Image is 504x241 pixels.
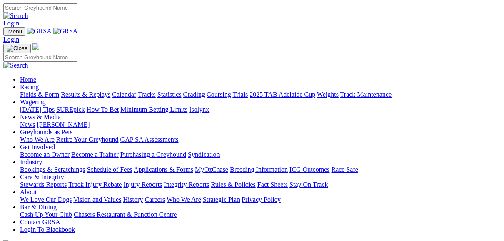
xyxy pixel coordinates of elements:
[20,91,501,98] div: Racing
[74,211,177,218] a: Chasers Restaurant & Function Centre
[230,166,288,173] a: Breeding Information
[123,196,143,203] a: History
[7,45,27,52] img: Close
[20,211,72,218] a: Cash Up Your Club
[20,83,39,90] a: Racing
[167,196,201,203] a: Who We Are
[250,91,315,98] a: 2025 TAB Adelaide Cup
[20,196,72,203] a: We Love Our Dogs
[37,121,90,128] a: [PERSON_NAME]
[207,91,231,98] a: Coursing
[340,91,392,98] a: Track Maintenance
[157,91,182,98] a: Statistics
[20,136,55,143] a: Who We Are
[211,181,256,188] a: Rules & Policies
[20,76,36,83] a: Home
[120,151,186,158] a: Purchasing a Greyhound
[120,136,179,143] a: GAP SA Assessments
[3,36,19,43] a: Login
[27,28,52,35] img: GRSA
[20,188,37,196] a: About
[138,91,156,98] a: Tracks
[20,143,55,151] a: Get Involved
[317,91,339,98] a: Weights
[195,166,228,173] a: MyOzChase
[20,226,75,233] a: Login To Blackbook
[123,181,162,188] a: Injury Reports
[3,27,25,36] button: Toggle navigation
[289,166,329,173] a: ICG Outcomes
[289,181,328,188] a: Stay On Track
[188,151,220,158] a: Syndication
[3,62,28,69] img: Search
[20,98,46,105] a: Wagering
[20,106,55,113] a: [DATE] Tips
[257,181,288,188] a: Fact Sheets
[20,106,501,113] div: Wagering
[20,136,501,143] div: Greyhounds as Pets
[20,211,501,218] div: Bar & Dining
[56,136,119,143] a: Retire Your Greyhound
[20,121,501,128] div: News & Media
[3,20,19,27] a: Login
[20,151,501,158] div: Get Involved
[112,91,136,98] a: Calendar
[20,166,85,173] a: Bookings & Scratchings
[20,203,57,211] a: Bar & Dining
[164,181,209,188] a: Integrity Reports
[71,151,119,158] a: Become a Trainer
[145,196,165,203] a: Careers
[331,166,358,173] a: Race Safe
[3,3,77,12] input: Search
[61,91,110,98] a: Results & Replays
[3,53,77,62] input: Search
[20,128,72,136] a: Greyhounds as Pets
[20,91,59,98] a: Fields & Form
[3,12,28,20] img: Search
[3,44,31,53] button: Toggle navigation
[20,158,42,166] a: Industry
[183,91,205,98] a: Grading
[20,166,501,173] div: Industry
[232,91,248,98] a: Trials
[87,166,132,173] a: Schedule of Fees
[134,166,193,173] a: Applications & Forms
[8,28,22,35] span: Menu
[20,173,64,181] a: Care & Integrity
[73,196,121,203] a: Vision and Values
[20,181,67,188] a: Stewards Reports
[242,196,281,203] a: Privacy Policy
[68,181,122,188] a: Track Injury Rebate
[32,43,39,50] img: logo-grsa-white.png
[20,113,61,120] a: News & Media
[20,151,70,158] a: Become an Owner
[20,121,35,128] a: News
[20,218,60,226] a: Contact GRSA
[53,28,78,35] img: GRSA
[20,181,501,188] div: Care & Integrity
[203,196,240,203] a: Strategic Plan
[20,196,501,203] div: About
[120,106,187,113] a: Minimum Betting Limits
[56,106,85,113] a: SUREpick
[87,106,119,113] a: How To Bet
[189,106,209,113] a: Isolynx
